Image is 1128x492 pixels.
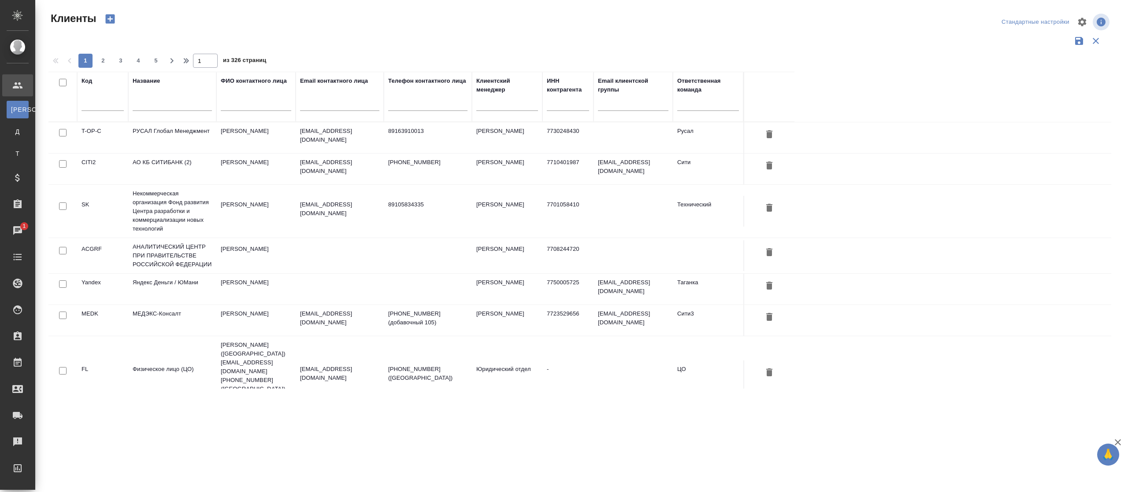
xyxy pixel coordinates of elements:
[673,274,743,305] td: Таганка
[542,122,594,153] td: 7730248430
[216,305,296,336] td: [PERSON_NAME]
[1071,33,1087,49] button: Сохранить фильтры
[547,77,589,94] div: ИНН контрагента
[7,145,29,162] a: Т
[300,127,379,144] p: [EMAIL_ADDRESS][DOMAIN_NAME]
[2,220,33,242] a: 1
[223,55,266,68] span: из 326 страниц
[472,196,542,227] td: [PERSON_NAME]
[216,122,296,153] td: [PERSON_NAME]
[7,101,29,118] a: [PERSON_NAME]
[114,56,128,65] span: 3
[1087,33,1104,49] button: Сбросить фильтры
[762,309,777,326] button: Удалить
[77,360,128,391] td: FL
[762,365,777,381] button: Удалить
[77,240,128,271] td: ACGRF
[128,154,216,184] td: АО КБ СИТИБАНК (2)
[472,240,542,271] td: [PERSON_NAME]
[598,77,668,94] div: Email клиентской группы
[133,77,160,85] div: Название
[128,122,216,153] td: РУСАЛ Глобал Менеджмент
[762,200,777,217] button: Удалить
[96,54,110,68] button: 2
[542,274,594,305] td: 7750005725
[472,305,542,336] td: [PERSON_NAME]
[216,196,296,227] td: [PERSON_NAME]
[100,11,121,26] button: Создать
[677,77,739,94] div: Ответственная команда
[96,56,110,65] span: 2
[542,240,594,271] td: 7708244720
[216,154,296,184] td: [PERSON_NAME]
[131,54,145,68] button: 4
[673,122,743,153] td: Русал
[128,185,216,238] td: Некоммерческая организация Фонд развития Центра разработки и коммерциализации новых технологий
[77,154,128,184] td: CITI2
[77,122,128,153] td: T-OP-C
[673,196,743,227] td: Технический
[216,274,296,305] td: [PERSON_NAME]
[114,54,128,68] button: 3
[472,274,542,305] td: [PERSON_NAME]
[1101,445,1116,464] span: 🙏
[131,56,145,65] span: 4
[594,154,673,184] td: [EMAIL_ADDRESS][DOMAIN_NAME]
[216,240,296,271] td: [PERSON_NAME]
[11,127,24,136] span: Д
[472,122,542,153] td: [PERSON_NAME]
[300,200,379,218] p: [EMAIL_ADDRESS][DOMAIN_NAME]
[1097,444,1119,466] button: 🙏
[128,238,216,273] td: АНАЛИТИЧЕСКИЙ ЦЕНТР ПРИ ПРАВИТЕЛЬСТВЕ РОССИЙСКОЙ ФЕДЕРАЦИИ
[673,154,743,184] td: Сити
[216,336,296,415] td: [PERSON_NAME] ([GEOGRAPHIC_DATA]) [EMAIL_ADDRESS][DOMAIN_NAME] [PHONE_NUMBER] ([GEOGRAPHIC_DATA])...
[542,154,594,184] td: 7710401987
[221,77,287,85] div: ФИО контактного лица
[128,274,216,305] td: Яндекс Деньги / ЮМани
[673,305,743,336] td: Сити3
[762,245,777,261] button: Удалить
[673,360,743,391] td: ЦО
[542,305,594,336] td: 7723529656
[472,154,542,184] td: [PERSON_NAME]
[82,77,92,85] div: Код
[388,77,466,85] div: Телефон контактного лица
[149,54,163,68] button: 5
[388,309,468,327] p: [PHONE_NUMBER] (добавочный 105)
[542,196,594,227] td: 7701058410
[77,274,128,305] td: Yandex
[77,305,128,336] td: MEDK
[149,56,163,65] span: 5
[7,123,29,140] a: Д
[762,158,777,174] button: Удалить
[1093,14,1111,30] span: Посмотреть информацию
[762,278,777,294] button: Удалить
[542,360,594,391] td: -
[128,305,216,336] td: МЕДЭКС-Консалт
[476,77,538,94] div: Клиентский менеджер
[300,365,379,382] p: [EMAIL_ADDRESS][DOMAIN_NAME]
[11,105,24,114] span: [PERSON_NAME]
[300,309,379,327] p: [EMAIL_ADDRESS][DOMAIN_NAME]
[128,360,216,391] td: Физическое лицо (ЦО)
[472,360,542,391] td: Юридический отдел
[999,15,1072,29] div: split button
[300,77,368,85] div: Email контактного лица
[77,196,128,227] td: SK
[11,149,24,158] span: Т
[388,365,468,382] p: [PHONE_NUMBER] ([GEOGRAPHIC_DATA])
[388,127,468,136] p: 89163910013
[594,305,673,336] td: [EMAIL_ADDRESS][DOMAIN_NAME]
[300,158,379,176] p: [EMAIL_ADDRESS][DOMAIN_NAME]
[48,11,96,26] span: Клиенты
[388,200,468,209] p: 89105834335
[17,222,31,231] span: 1
[594,274,673,305] td: [EMAIL_ADDRESS][DOMAIN_NAME]
[762,127,777,143] button: Удалить
[388,158,468,167] p: [PHONE_NUMBER]
[1072,11,1093,33] span: Настроить таблицу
